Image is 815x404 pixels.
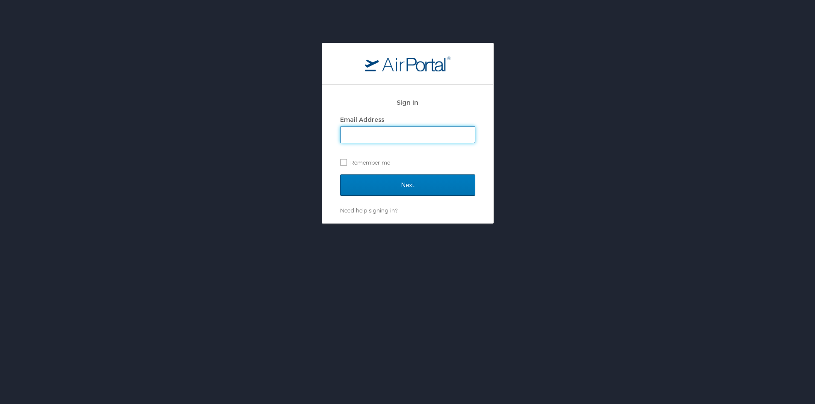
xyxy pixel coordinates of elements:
img: logo [365,56,450,71]
input: Next [340,174,475,196]
h2: Sign In [340,97,475,107]
label: Remember me [340,156,475,169]
a: Need help signing in? [340,207,397,214]
label: Email Address [340,116,384,123]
